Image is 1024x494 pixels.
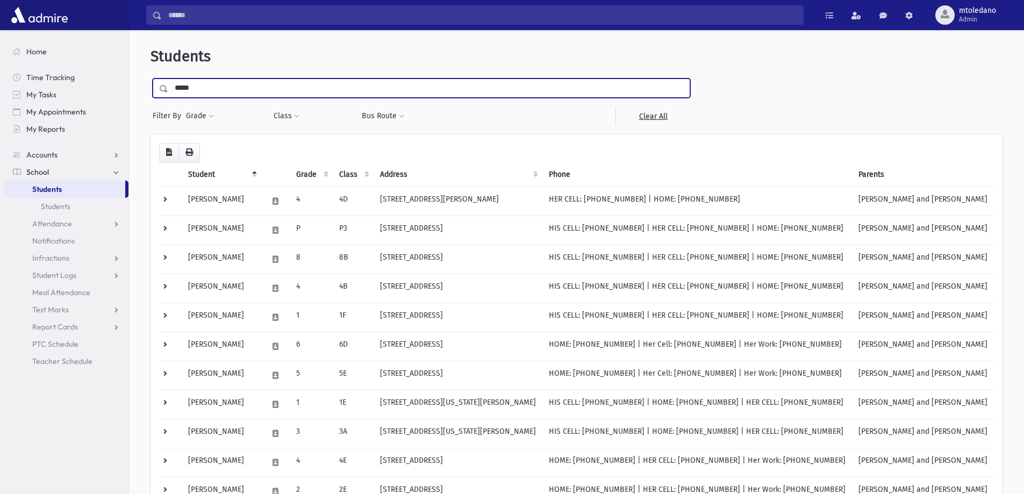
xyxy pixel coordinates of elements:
[4,103,128,120] a: My Appointments
[374,303,542,332] td: [STREET_ADDRESS]
[374,274,542,303] td: [STREET_ADDRESS]
[4,181,125,198] a: Students
[182,216,261,245] td: [PERSON_NAME]
[26,73,75,82] span: Time Tracking
[4,232,128,249] a: Notifications
[182,274,261,303] td: [PERSON_NAME]
[4,267,128,284] a: Student Logs
[32,322,78,332] span: Report Cards
[542,303,852,332] td: HIS CELL: [PHONE_NUMBER] | HER CELL: [PHONE_NUMBER] | HOME: [PHONE_NUMBER]
[333,361,374,390] td: 5E
[182,245,261,274] td: [PERSON_NAME]
[4,43,128,60] a: Home
[182,332,261,361] td: [PERSON_NAME]
[959,15,996,24] span: Admin
[290,162,333,187] th: Grade: activate to sort column ascending
[182,303,261,332] td: [PERSON_NAME]
[852,187,994,216] td: [PERSON_NAME] and [PERSON_NAME]
[182,162,261,187] th: Student: activate to sort column descending
[9,4,70,26] img: AdmirePro
[32,288,90,297] span: Meal Attendance
[4,146,128,163] a: Accounts
[290,448,333,477] td: 4
[374,361,542,390] td: [STREET_ADDRESS]
[542,245,852,274] td: HIS CELL: [PHONE_NUMBER] | HER CELL: [PHONE_NUMBER] | HOME: [PHONE_NUMBER]
[333,448,374,477] td: 4E
[26,107,86,117] span: My Appointments
[290,332,333,361] td: 6
[32,219,72,228] span: Attendance
[32,270,76,280] span: Student Logs
[361,106,405,126] button: Bus Route
[32,339,78,349] span: PTC Schedule
[32,184,62,194] span: Students
[26,150,58,160] span: Accounts
[333,245,374,274] td: 8B
[615,106,690,126] a: Clear All
[26,90,56,99] span: My Tasks
[333,187,374,216] td: 4D
[290,303,333,332] td: 1
[4,301,128,318] a: Test Marks
[852,162,994,187] th: Parents
[185,106,214,126] button: Grade
[4,198,128,215] a: Students
[852,303,994,332] td: [PERSON_NAME] and [PERSON_NAME]
[153,110,185,121] span: Filter By
[852,332,994,361] td: [PERSON_NAME] and [PERSON_NAME]
[182,361,261,390] td: [PERSON_NAME]
[542,448,852,477] td: HOME: [PHONE_NUMBER] | HER CELL: [PHONE_NUMBER] | Her Work: [PHONE_NUMBER]
[26,124,65,134] span: My Reports
[374,187,542,216] td: [STREET_ADDRESS][PERSON_NAME]
[852,245,994,274] td: [PERSON_NAME] and [PERSON_NAME]
[333,390,374,419] td: 1E
[852,419,994,448] td: [PERSON_NAME] and [PERSON_NAME]
[542,216,852,245] td: HIS CELL: [PHONE_NUMBER] | HER CELL: [PHONE_NUMBER] | HOME: [PHONE_NUMBER]
[542,419,852,448] td: HIS CELL: [PHONE_NUMBER] | HOME: [PHONE_NUMBER] | HER CELL: [PHONE_NUMBER]
[159,143,179,162] button: CSV
[162,5,803,25] input: Search
[374,448,542,477] td: [STREET_ADDRESS]
[151,47,211,65] span: Students
[32,236,75,246] span: Notifications
[333,303,374,332] td: 1F
[333,332,374,361] td: 6D
[32,253,69,263] span: Infractions
[182,448,261,477] td: [PERSON_NAME]
[4,318,128,335] a: Report Cards
[4,335,128,353] a: PTC Schedule
[333,419,374,448] td: 3A
[290,187,333,216] td: 4
[852,216,994,245] td: [PERSON_NAME] and [PERSON_NAME]
[333,274,374,303] td: 4B
[374,216,542,245] td: [STREET_ADDRESS]
[4,215,128,232] a: Attendance
[542,187,852,216] td: HER CELL: [PHONE_NUMBER] | HOME: [PHONE_NUMBER]
[290,245,333,274] td: 8
[4,69,128,86] a: Time Tracking
[26,47,47,56] span: Home
[374,390,542,419] td: [STREET_ADDRESS][US_STATE][PERSON_NAME]
[290,216,333,245] td: P
[4,353,128,370] a: Teacher Schedule
[542,162,852,187] th: Phone
[542,274,852,303] td: HIS CELL: [PHONE_NUMBER] | HER CELL: [PHONE_NUMBER] | HOME: [PHONE_NUMBER]
[273,106,300,126] button: Class
[32,305,69,314] span: Test Marks
[182,187,261,216] td: [PERSON_NAME]
[4,163,128,181] a: School
[182,390,261,419] td: [PERSON_NAME]
[32,356,92,366] span: Teacher Schedule
[290,419,333,448] td: 3
[4,249,128,267] a: Infractions
[374,332,542,361] td: [STREET_ADDRESS]
[290,390,333,419] td: 1
[290,361,333,390] td: 5
[542,361,852,390] td: HOME: [PHONE_NUMBER] | Her Cell: [PHONE_NUMBER] | Her Work: [PHONE_NUMBER]
[290,274,333,303] td: 4
[374,162,542,187] th: Address: activate to sort column ascending
[182,419,261,448] td: [PERSON_NAME]
[4,120,128,138] a: My Reports
[333,216,374,245] td: P3
[333,162,374,187] th: Class: activate to sort column ascending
